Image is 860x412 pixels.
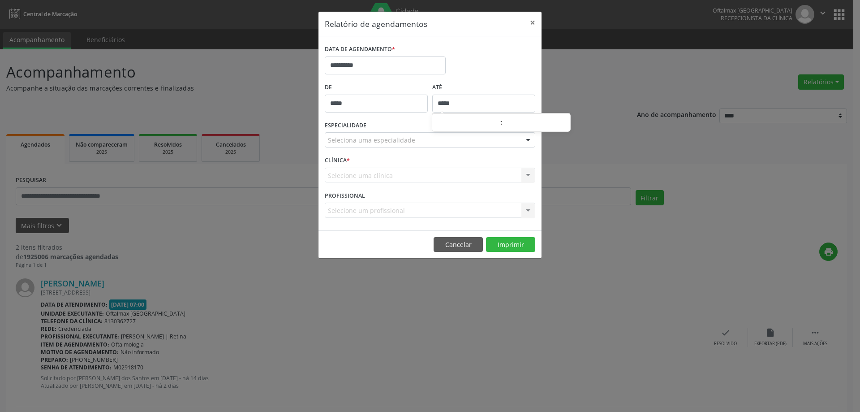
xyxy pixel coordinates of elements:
[328,135,415,145] span: Seleciona uma especialidade
[325,119,366,133] label: ESPECIALIDADE
[524,12,542,34] button: Close
[325,43,395,56] label: DATA DE AGENDAMENTO
[500,113,503,131] span: :
[325,189,365,203] label: PROFISSIONAL
[325,154,350,168] label: CLÍNICA
[434,237,483,252] button: Cancelar
[432,81,535,95] label: ATÉ
[503,114,570,132] input: Minute
[325,18,427,30] h5: Relatório de agendamentos
[325,81,428,95] label: De
[432,114,500,132] input: Hour
[486,237,535,252] button: Imprimir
